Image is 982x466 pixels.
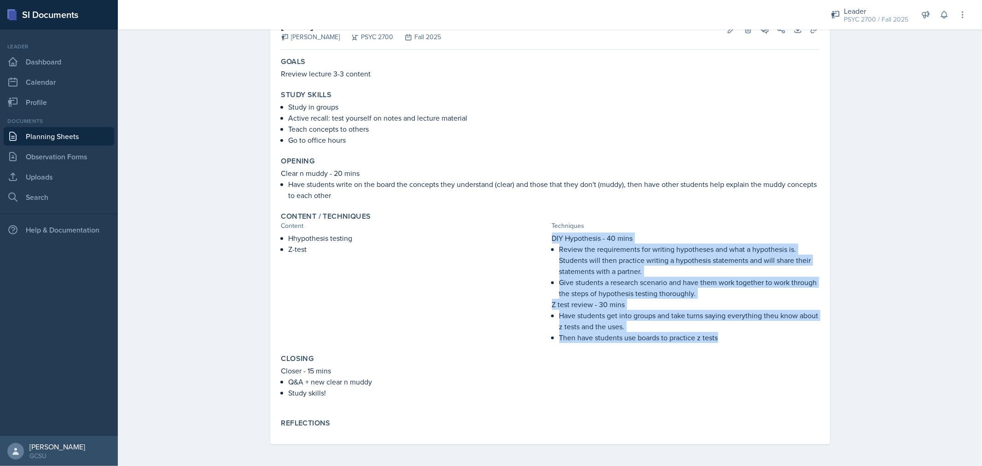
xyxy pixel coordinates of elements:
p: Give students a research scenario and have them work together to work through the steps of hypoth... [559,277,819,299]
p: Active recall: test yourself on notes and lecture material [289,112,819,123]
label: Reflections [281,419,331,428]
div: PSYC 2700 / Fall 2025 [844,15,908,24]
p: Have students get into groups and take turns saying everything theu know about z tests and the uses. [559,310,819,332]
p: Z-test [289,244,548,255]
div: [PERSON_NAME] [281,32,340,42]
label: Closing [281,354,314,363]
p: Review the requirements for writing hypotheses and what a hypothesis is. Students will then pract... [559,244,819,277]
div: Content [281,221,548,231]
a: Dashboard [4,52,114,71]
p: Have students write on the board the concepts they understand (clear) and those that they don't (... [289,179,819,201]
div: Fall 2025 [394,32,442,42]
p: Teach concepts to others [289,123,819,134]
div: GCSU [29,451,85,460]
label: Content / Techniques [281,212,371,221]
p: Study in groups [289,101,819,112]
a: Planning Sheets [4,127,114,146]
a: Profile [4,93,114,111]
p: Closer - 15 mins [281,365,819,376]
label: Opening [281,157,315,166]
p: Clear n muddy - 20 mins [281,168,819,179]
div: Help & Documentation [4,221,114,239]
p: DIY Hypothesis - 40 mins [552,233,819,244]
p: Hhypothesis testing [289,233,548,244]
label: Goals [281,57,306,66]
div: Leader [4,42,114,51]
p: Study skills! [289,387,819,398]
a: Uploads [4,168,114,186]
a: Calendar [4,73,114,91]
div: Leader [844,6,908,17]
p: Q&A + new clear n muddy [289,376,819,387]
p: Go to office hours [289,134,819,146]
p: Z test review - 30 mins [552,299,819,310]
div: PSYC 2700 [340,32,394,42]
div: Techniques [552,221,819,231]
p: Then have students use boards to practice z tests [559,332,819,343]
a: Observation Forms [4,147,114,166]
div: Documents [4,117,114,125]
div: [PERSON_NAME] [29,442,85,451]
label: Study Skills [281,90,332,99]
p: Rreview lecture 3-3 content [281,68,819,79]
a: Search [4,188,114,206]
